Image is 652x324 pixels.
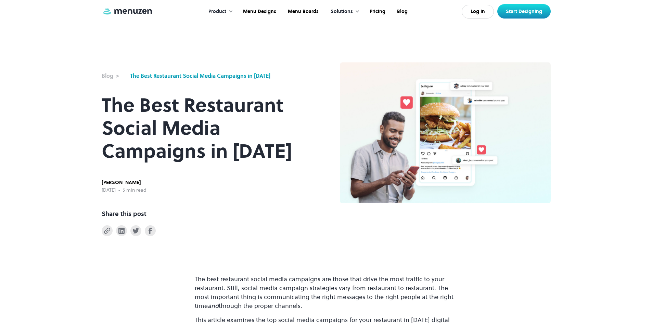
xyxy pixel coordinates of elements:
a: Menu Designs [236,1,281,22]
div: Solutions [324,1,363,22]
div: Product [202,1,236,22]
a: The Best Restaurant Social Media Campaigns in [DATE] [130,72,270,80]
h1: The Best Restaurant Social Media Campaigns in [DATE] [102,94,312,163]
a: Blog [391,1,413,22]
div: [DATE] [102,187,116,194]
p: The best restaurant social media campaigns are those that drive the most traffic to your restaura... [195,275,458,310]
div: Product [208,8,226,15]
a: Blog > [102,72,127,80]
div: Share this post [102,209,146,218]
a: Start Designing [497,4,551,19]
a: Log In [462,5,494,19]
div: Solutions [331,8,353,15]
a: Pricing [363,1,391,22]
a: Menu Boards [281,1,324,22]
div: • [118,187,120,194]
em: and [208,301,219,310]
div: [PERSON_NAME] [102,179,146,187]
div: 5 min read [123,187,146,194]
